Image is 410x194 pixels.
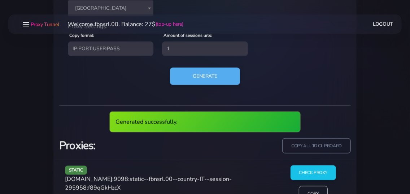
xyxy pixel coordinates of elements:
[65,175,232,192] span: [DOMAIN_NAME]:9098:static--fbnsrl.00--country-IT--session-295958:f89qGkHzcX
[65,166,87,175] span: static
[109,111,301,132] div: Generated successfully.
[156,20,183,28] a: (top-up here)
[375,159,401,185] iframe: Webchat Widget
[170,68,240,85] button: Generate
[163,32,212,39] label: Amount of sessions urls:
[31,21,59,28] span: Proxy Tunnel
[29,18,59,30] a: Proxy Tunnel
[68,0,153,16] span: Italy
[59,138,201,153] h3: Proxies:
[282,138,351,154] input: copy all to clipboard
[69,32,94,39] label: Copy format:
[291,165,336,180] input: Check Proxy
[373,17,393,31] a: Logout
[72,3,149,13] span: Italy
[59,20,183,29] li: Welcome fbnsrl.00. Balance: 27$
